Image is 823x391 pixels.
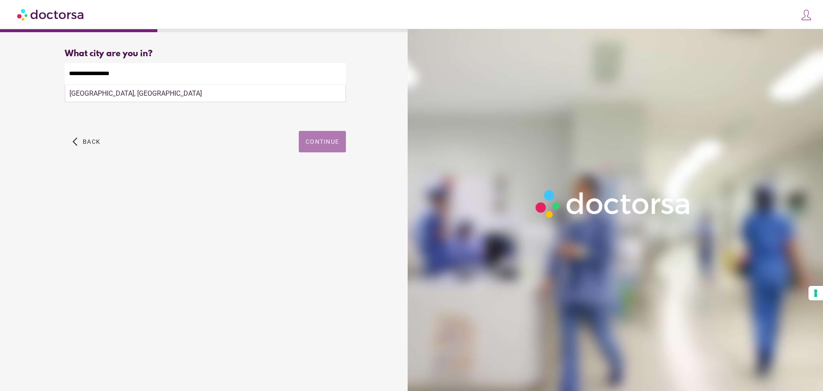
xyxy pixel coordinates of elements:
button: Continue [299,131,346,152]
img: Logo-Doctorsa-trans-White-partial-flat.png [531,185,696,222]
span: Continue [306,138,339,145]
img: Doctorsa.com [17,5,85,24]
div: What city are you in? [65,49,346,59]
img: icons8-customer-100.png [800,9,812,21]
button: arrow_back_ios Back [69,131,104,152]
span: Back [83,138,100,145]
div: [GEOGRAPHIC_DATA], [GEOGRAPHIC_DATA] [65,85,345,102]
button: Your consent preferences for tracking technologies [808,286,823,300]
div: Make sure the city you pick is where you need assistance. [65,84,346,103]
